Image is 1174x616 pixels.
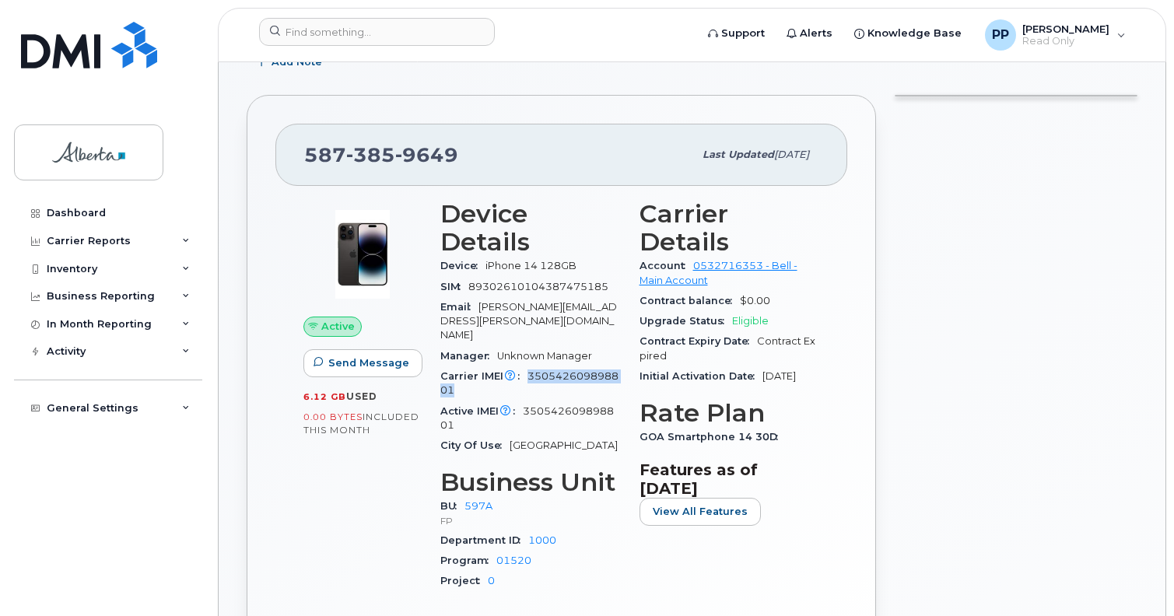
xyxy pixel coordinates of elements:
[259,18,495,46] input: Find something...
[304,143,458,166] span: 587
[740,295,770,306] span: $0.00
[440,301,617,341] span: [PERSON_NAME][EMAIL_ADDRESS][PERSON_NAME][DOMAIN_NAME]
[440,468,621,496] h3: Business Unit
[640,295,740,306] span: Contract balance
[640,460,820,498] h3: Features as of [DATE]
[974,19,1137,51] div: Purviben Pandya
[640,335,815,361] span: Contract Expired
[440,405,614,431] span: 350542609898801
[703,149,774,160] span: Last updated
[440,200,621,256] h3: Device Details
[497,350,592,362] span: Unknown Manager
[303,391,346,402] span: 6.12 GB
[272,54,322,69] span: Add Note
[697,18,776,49] a: Support
[867,26,962,41] span: Knowledge Base
[732,315,769,327] span: Eligible
[464,500,492,512] a: 597A
[640,315,732,327] span: Upgrade Status
[440,301,478,313] span: Email
[247,48,335,76] button: Add Note
[303,411,363,422] span: 0.00 Bytes
[653,504,748,519] span: View All Features
[992,26,1009,44] span: PP
[440,514,621,527] p: FP
[440,281,468,292] span: SIM
[440,439,510,451] span: City Of Use
[440,575,488,586] span: Project
[640,498,761,526] button: View All Features
[640,399,820,427] h3: Rate Plan
[721,26,765,41] span: Support
[440,260,485,271] span: Device
[528,534,556,546] a: 1000
[316,208,409,301] img: image20231002-3703462-njx0qo.jpeg
[640,260,797,285] a: 0532716353 - Bell - Main Account
[485,260,576,271] span: iPhone 14 128GB
[488,575,495,586] a: 0
[640,370,762,382] span: Initial Activation Date
[440,500,464,512] span: BU
[1022,23,1109,35] span: [PERSON_NAME]
[440,350,497,362] span: Manager
[321,319,355,334] span: Active
[346,143,395,166] span: 385
[510,439,618,451] span: [GEOGRAPHIC_DATA]
[640,200,820,256] h3: Carrier Details
[1022,35,1109,47] span: Read Only
[440,555,496,566] span: Program
[640,260,693,271] span: Account
[440,534,528,546] span: Department ID
[843,18,972,49] a: Knowledge Base
[774,149,809,160] span: [DATE]
[468,281,608,292] span: 89302610104387475185
[640,431,786,443] span: GOA Smartphone 14 30D
[440,370,619,396] span: 350542609898801
[440,370,527,382] span: Carrier IMEI
[303,349,422,377] button: Send Message
[800,26,832,41] span: Alerts
[328,355,409,370] span: Send Message
[776,18,843,49] a: Alerts
[640,335,757,347] span: Contract Expiry Date
[395,143,458,166] span: 9649
[346,390,377,402] span: used
[440,405,523,417] span: Active IMEI
[762,370,796,382] span: [DATE]
[496,555,531,566] a: 01520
